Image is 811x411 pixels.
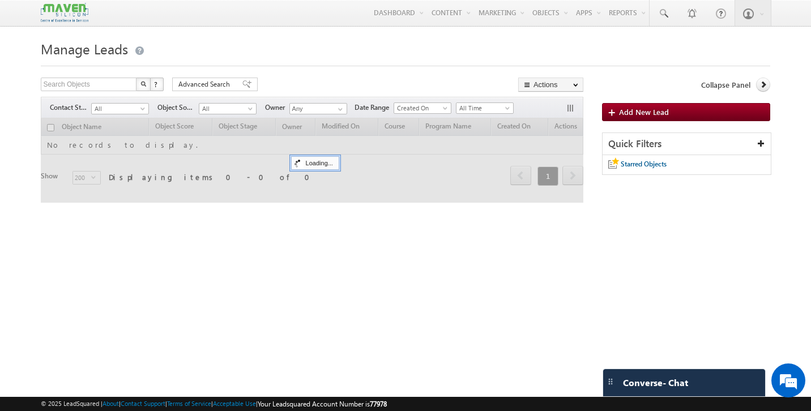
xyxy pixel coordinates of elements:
a: All [91,103,149,114]
span: Created On [394,103,448,113]
div: Quick Filters [603,133,771,155]
span: © 2025 LeadSquared | | | | | [41,399,387,409]
a: Created On [394,102,451,114]
span: Contact Stage [50,102,91,113]
a: All [199,103,257,114]
input: Type to Search [289,103,347,114]
span: Converse - Chat [623,378,688,388]
span: Add New Lead [619,107,669,117]
span: Advanced Search [178,79,233,89]
span: 77978 [370,400,387,408]
span: Owner [265,102,289,113]
span: Starred Objects [621,160,667,168]
div: Loading... [291,156,339,170]
span: Date Range [355,102,394,113]
span: Manage Leads [41,40,128,58]
span: Collapse Panel [701,80,750,90]
span: All [92,104,146,114]
img: carter-drag [606,377,615,386]
button: ? [150,78,164,91]
img: Custom Logo [41,3,88,23]
span: Your Leadsquared Account Number is [258,400,387,408]
a: All Time [456,102,514,114]
a: Show All Items [332,104,346,115]
img: Search [140,81,146,87]
span: All Time [456,103,510,113]
a: About [103,400,119,407]
span: ? [154,79,159,89]
a: Acceptable Use [213,400,256,407]
a: Terms of Service [167,400,211,407]
span: Object Source [157,102,199,113]
button: Actions [518,78,583,92]
a: Contact Support [121,400,165,407]
span: All [199,104,253,114]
